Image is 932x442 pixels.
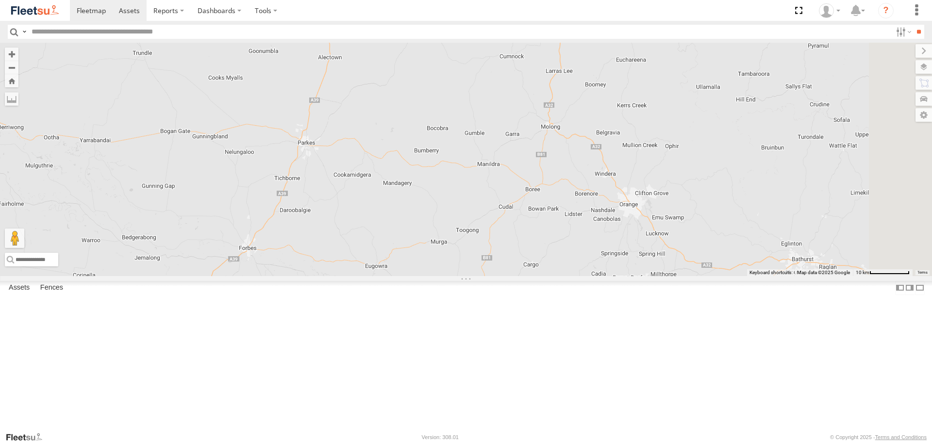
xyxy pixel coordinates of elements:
[35,281,68,295] label: Fences
[815,3,844,18] div: Stephanie Renton
[5,229,24,248] button: Drag Pegman onto the map to open Street View
[905,281,915,295] label: Dock Summary Table to the Right
[422,434,459,440] div: Version: 308.01
[4,281,34,295] label: Assets
[915,281,925,295] label: Hide Summary Table
[5,61,18,74] button: Zoom out
[749,269,791,276] button: Keyboard shortcuts
[875,434,927,440] a: Terms and Conditions
[5,432,50,442] a: Visit our Website
[853,269,913,276] button: Map Scale: 10 km per 79 pixels
[797,270,850,275] span: Map data ©2025 Google
[5,74,18,87] button: Zoom Home
[892,25,913,39] label: Search Filter Options
[20,25,28,39] label: Search Query
[895,281,905,295] label: Dock Summary Table to the Left
[917,270,928,274] a: Terms (opens in new tab)
[878,3,894,18] i: ?
[5,48,18,61] button: Zoom in
[856,270,869,275] span: 10 km
[10,4,60,17] img: fleetsu-logo-horizontal.svg
[5,92,18,106] label: Measure
[830,434,927,440] div: © Copyright 2025 -
[915,108,932,122] label: Map Settings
